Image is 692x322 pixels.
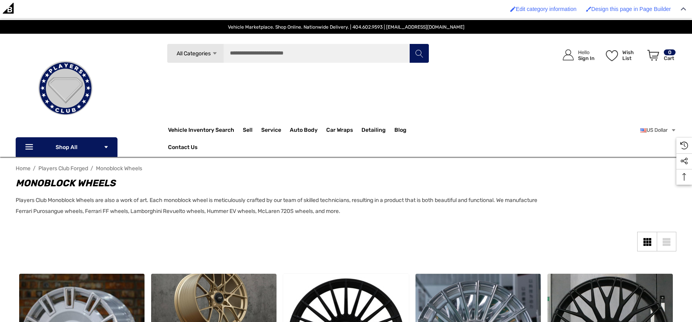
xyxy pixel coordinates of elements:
[26,49,105,127] img: Players Club | Cars For Sale
[640,122,676,138] a: USD
[326,122,361,138] a: Car Wraps
[24,143,36,152] svg: Icon Line
[168,144,197,153] a: Contact Us
[506,2,580,16] a: Edit category information
[16,165,31,172] a: Home
[326,127,353,135] span: Car Wraps
[361,122,394,138] a: Detailing
[680,157,688,165] svg: Social Media
[578,49,594,55] p: Hello
[16,162,676,175] nav: Breadcrumb
[409,44,429,63] button: Search
[176,50,210,57] span: All Categories
[602,42,644,69] a: Wish List Wish List
[637,232,657,251] a: Grid View
[290,122,326,138] a: Auto Body
[243,127,253,135] span: Sell
[516,6,576,12] span: Edit category information
[563,49,574,60] svg: Icon User Account
[664,49,676,55] p: 0
[361,127,386,135] span: Detailing
[622,49,643,61] p: Wish List
[676,173,692,181] svg: Top
[578,55,594,61] p: Sign In
[290,127,318,135] span: Auto Body
[591,6,671,12] span: Design this page in Page Builder
[96,165,142,172] a: Monoblock Wheels
[168,127,234,135] a: Vehicle Inventory Search
[228,24,464,30] span: Vehicle Marketplace. Shop Online. Nationwide Delivery. | 404.602.9593 | [EMAIL_ADDRESS][DOMAIN_NAME]
[261,122,290,138] a: Service
[657,232,676,251] a: List View
[16,195,547,217] p: Players Club Monoblock Wheels are also a work of art. Each monoblock wheel is meticulously crafte...
[394,127,407,135] a: Blog
[103,144,109,150] svg: Icon Arrow Down
[644,42,676,72] a: Cart with 0 items
[212,51,218,56] svg: Icon Arrow Down
[554,42,598,69] a: Sign in
[261,127,281,135] span: Service
[582,2,675,16] a: Design this page in Page Builder
[647,50,659,61] svg: Review Your Cart
[16,137,117,157] p: Shop All
[243,122,261,138] a: Sell
[664,55,676,61] p: Cart
[16,176,547,190] h1: Monoblock Wheels
[606,50,618,61] svg: Wish List
[38,165,88,172] a: Players Club Forged
[167,44,224,63] a: All Categories Icon Arrow Down Icon Arrow Up
[680,142,688,149] svg: Recently Viewed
